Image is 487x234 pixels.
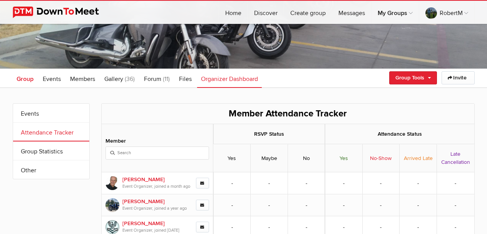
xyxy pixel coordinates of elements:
a: Files [175,69,196,88]
span: - [329,179,358,187]
a: RobertM [419,1,474,24]
th: Arrived Late [400,144,437,172]
a: Discover [248,1,284,24]
span: Files [179,75,192,83]
a: Members [66,69,99,88]
span: - [403,179,433,187]
th: RSVP Status [213,124,325,144]
a: My Groups [372,1,419,24]
a: Gallery (36) [100,69,139,88]
img: Dennis J [105,198,119,212]
img: Jeff Petry [105,220,119,234]
span: - [367,201,396,209]
span: Members [70,75,95,83]
span: - [254,201,284,209]
a: Organizer Dashboard [197,69,262,88]
a: Home [219,1,248,24]
span: Organizer Dashboard [201,75,258,83]
span: - [218,201,246,209]
a: Other [13,160,89,179]
a: Events [13,104,89,122]
span: (36) [125,75,135,83]
span: - [441,223,470,231]
a: Group Tools [389,71,437,84]
span: - [292,201,321,209]
span: - [367,223,396,231]
span: - [403,223,433,231]
span: - [254,223,284,231]
th: Maybe [251,144,288,172]
a: Attendance Tracker [13,123,89,141]
span: - [292,223,321,231]
span: Event Organizer, joined [DATE] [122,227,194,234]
span: - [441,201,470,209]
a: Group [13,69,37,88]
span: Events [43,75,61,83]
a: Messages [332,1,371,24]
a: [PERSON_NAME] [122,220,194,227]
span: Forum [144,75,161,83]
a: [PERSON_NAME] [122,176,194,183]
span: - [441,179,470,187]
span: Group [17,75,33,83]
span: - [329,223,358,231]
input: Search [105,146,209,160]
span: - [218,223,246,231]
span: Event Organizer, joined a year ago [122,205,194,212]
span: - [367,179,396,187]
a: Invite [442,71,475,84]
span: - [254,179,284,187]
div: Member [105,137,209,145]
th: Yes [213,144,251,172]
th: Attendance Status [325,124,474,144]
img: John Rhodes [105,176,119,190]
a: Group Statistics [13,141,89,160]
a: [PERSON_NAME] [122,198,194,205]
a: Forum (11) [140,69,174,88]
span: - [403,201,433,209]
span: - [218,179,246,187]
a: Create group [284,1,332,24]
span: - [329,201,358,209]
img: DownToMeet [13,7,111,18]
span: - [292,179,321,187]
h1: Member Attendance Tracker [109,104,467,124]
th: No [288,144,325,172]
span: Gallery [104,75,123,83]
span: Event Organizer, joined a month ago [122,183,194,190]
a: Events [39,69,65,88]
th: Yes [325,144,362,172]
span: (11) [163,75,170,83]
th: No-Show [362,144,400,172]
th: Late Cancellation [437,144,474,172]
